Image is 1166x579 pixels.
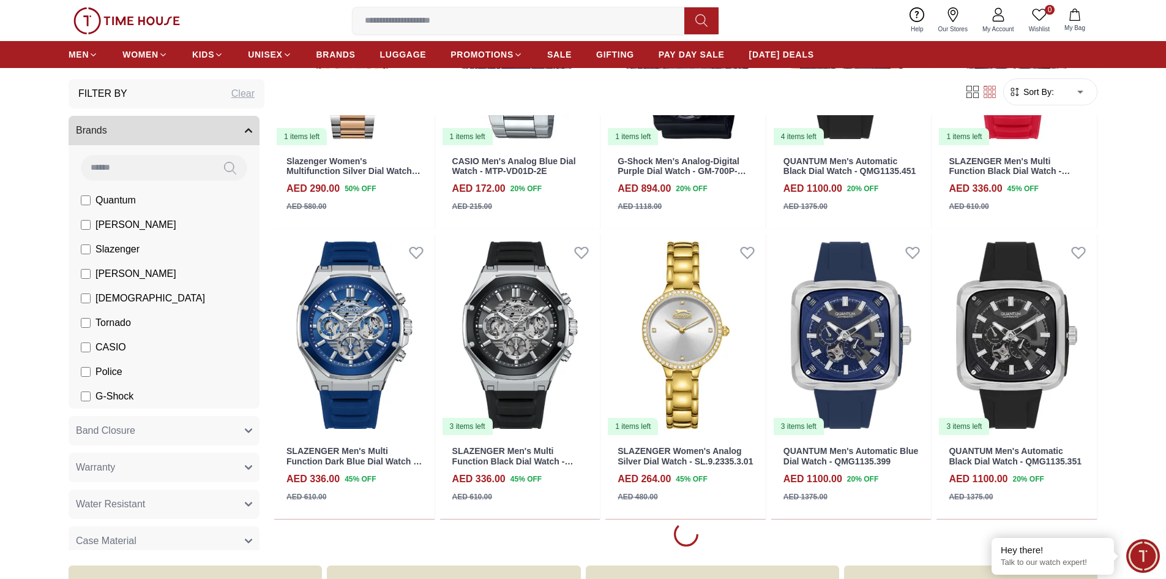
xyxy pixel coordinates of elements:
[81,392,91,402] input: G-Shock
[1009,86,1054,98] button: Sort By:
[95,316,131,331] span: Tornado
[676,183,707,194] span: 20 % OFF
[659,44,725,66] a: PAY DAY SALE
[81,319,91,328] input: Tornado
[783,491,828,502] div: AED 1375.00
[78,87,127,102] h3: Filter By
[949,472,1007,486] h4: AED 1100.00
[1007,183,1039,194] span: 45 % OFF
[76,424,135,439] span: Band Closure
[618,446,753,466] a: SLAZENGER Women's Analog Silver Dial Watch - SL.9.2335.3.01
[949,491,993,502] div: AED 1375.00
[949,201,988,212] div: AED 610.00
[192,44,223,66] a: KIDS
[1126,539,1160,573] div: Chat Widget
[69,44,98,66] a: MEN
[440,234,600,436] a: SLAZENGER Men's Multi Function Black Dial Watch - SL.9.2390.2.013 items left
[906,25,929,34] span: Help
[608,418,658,435] div: 1 items left
[452,181,506,196] h4: AED 172.00
[618,201,662,212] div: AED 1118.00
[1059,23,1090,32] span: My Bag
[618,491,657,502] div: AED 480.00
[286,446,422,477] a: SLAZENGER Men's Multi Function Dark Blue Dial Watch - SL.9.2390.2.06
[316,48,356,61] span: BRANDS
[286,472,340,486] h4: AED 336.00
[95,243,140,257] span: Slazenger
[510,474,542,485] span: 45 % OFF
[81,270,91,279] input: [PERSON_NAME]
[440,234,600,436] img: SLAZENGER Men's Multi Function Black Dial Watch - SL.9.2390.2.01
[949,181,1002,196] h4: AED 336.00
[749,48,814,61] span: [DATE] DEALS
[933,25,973,34] span: Our Stores
[1021,86,1054,98] span: Sort By:
[248,44,291,66] a: UNISEX
[659,48,725,61] span: PAY DAY SALE
[608,128,658,145] div: 1 items left
[939,128,989,145] div: 1 items left
[783,201,828,212] div: AED 1375.00
[81,245,91,255] input: Slazenger
[1057,6,1093,35] button: My Bag
[69,417,260,446] button: Band Closure
[95,390,133,404] span: G-Shock
[380,44,427,66] a: LUGGAGE
[452,201,492,212] div: AED 215.00
[1001,558,1105,568] p: Talk to our watch expert!
[122,44,168,66] a: WOMEN
[596,48,634,61] span: GIFTING
[69,490,260,520] button: Water Resistant
[95,267,176,282] span: [PERSON_NAME]
[771,234,932,436] img: QUANTUM Men's Automatic Blue Dial Watch - QMG1135.399
[783,446,919,466] a: QUANTUM Men's Automatic Blue Dial Watch - QMG1135.399
[286,491,326,502] div: AED 610.00
[450,44,523,66] a: PROMOTIONS
[380,48,427,61] span: LUGGAGE
[345,183,376,194] span: 50 % OFF
[783,181,842,196] h4: AED 1100.00
[903,5,931,36] a: Help
[452,472,506,486] h4: AED 336.00
[277,128,327,145] div: 1 items left
[847,183,878,194] span: 20 % OFF
[605,234,766,436] a: SLAZENGER Women's Analog Silver Dial Watch - SL.9.2335.3.011 items left
[949,446,1082,466] a: QUANTUM Men's Automatic Black Dial Watch - QMG1135.351
[771,234,932,436] a: QUANTUM Men's Automatic Blue Dial Watch - QMG1135.3993 items left
[931,5,975,36] a: Our Stores
[977,25,1019,34] span: My Account
[596,44,634,66] a: GIFTING
[749,44,814,66] a: [DATE] DEALS
[76,498,145,512] span: Water Resistant
[76,124,107,138] span: Brands
[95,194,136,208] span: Quantum
[1001,544,1105,556] div: Hey there!
[618,156,746,187] a: G-Shock Men's Analog-Digital Purple Dial Watch - GM-700P-6ADR
[286,201,326,212] div: AED 580.00
[95,341,126,355] span: CASIO
[316,44,356,66] a: BRANDS
[783,472,842,486] h4: AED 1100.00
[81,196,91,206] input: Quantum
[774,418,824,435] div: 3 items left
[847,474,878,485] span: 20 % OFF
[69,527,260,556] button: Case Material
[95,218,176,233] span: [PERSON_NAME]
[345,474,376,485] span: 45 % OFF
[1024,25,1055,34] span: Wishlist
[274,234,435,436] img: SLAZENGER Men's Multi Function Dark Blue Dial Watch - SL.9.2390.2.06
[547,48,572,61] span: SALE
[605,234,766,436] img: SLAZENGER Women's Analog Silver Dial Watch - SL.9.2335.3.01
[69,48,89,61] span: MEN
[939,418,989,435] div: 3 items left
[69,116,260,146] button: Brands
[76,461,115,475] span: Warranty
[231,87,255,102] div: Clear
[618,181,671,196] h4: AED 894.00
[936,234,1097,436] a: QUANTUM Men's Automatic Black Dial Watch - QMG1135.3513 items left
[452,156,576,176] a: CASIO Men's Analog Blue Dial Watch - MTP-VD01D-2E
[450,48,514,61] span: PROMOTIONS
[452,491,492,502] div: AED 610.00
[95,365,122,380] span: Police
